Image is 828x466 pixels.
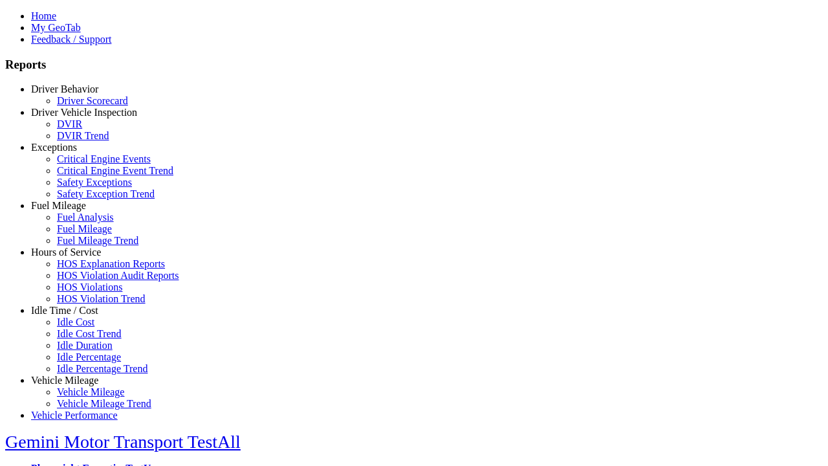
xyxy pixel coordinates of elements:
[57,258,165,269] a: HOS Explanation Reports
[31,107,137,118] a: Driver Vehicle Inspection
[31,247,101,258] a: Hours of Service
[31,34,111,45] a: Feedback / Support
[57,351,121,362] a: Idle Percentage
[57,328,122,339] a: Idle Cost Trend
[57,95,128,106] a: Driver Scorecard
[31,83,98,94] a: Driver Behavior
[57,165,173,176] a: Critical Engine Event Trend
[57,316,94,327] a: Idle Cost
[31,410,118,421] a: Vehicle Performance
[31,305,98,316] a: Idle Time / Cost
[57,223,112,234] a: Fuel Mileage
[57,235,138,246] a: Fuel Mileage Trend
[57,153,151,164] a: Critical Engine Events
[57,118,82,129] a: DVIR
[5,58,823,72] h3: Reports
[31,142,77,153] a: Exceptions
[31,10,56,21] a: Home
[57,398,151,409] a: Vehicle Mileage Trend
[57,282,122,293] a: HOS Violations
[31,375,98,386] a: Vehicle Mileage
[57,177,132,188] a: Safety Exceptions
[57,293,146,304] a: HOS Violation Trend
[5,432,241,452] a: Gemini Motor Transport TestAll
[57,363,147,374] a: Idle Percentage Trend
[57,188,155,199] a: Safety Exception Trend
[31,22,81,33] a: My GeoTab
[57,130,109,141] a: DVIR Trend
[57,212,114,223] a: Fuel Analysis
[57,270,179,281] a: HOS Violation Audit Reports
[31,200,86,211] a: Fuel Mileage
[57,340,113,351] a: Idle Duration
[57,386,124,397] a: Vehicle Mileage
